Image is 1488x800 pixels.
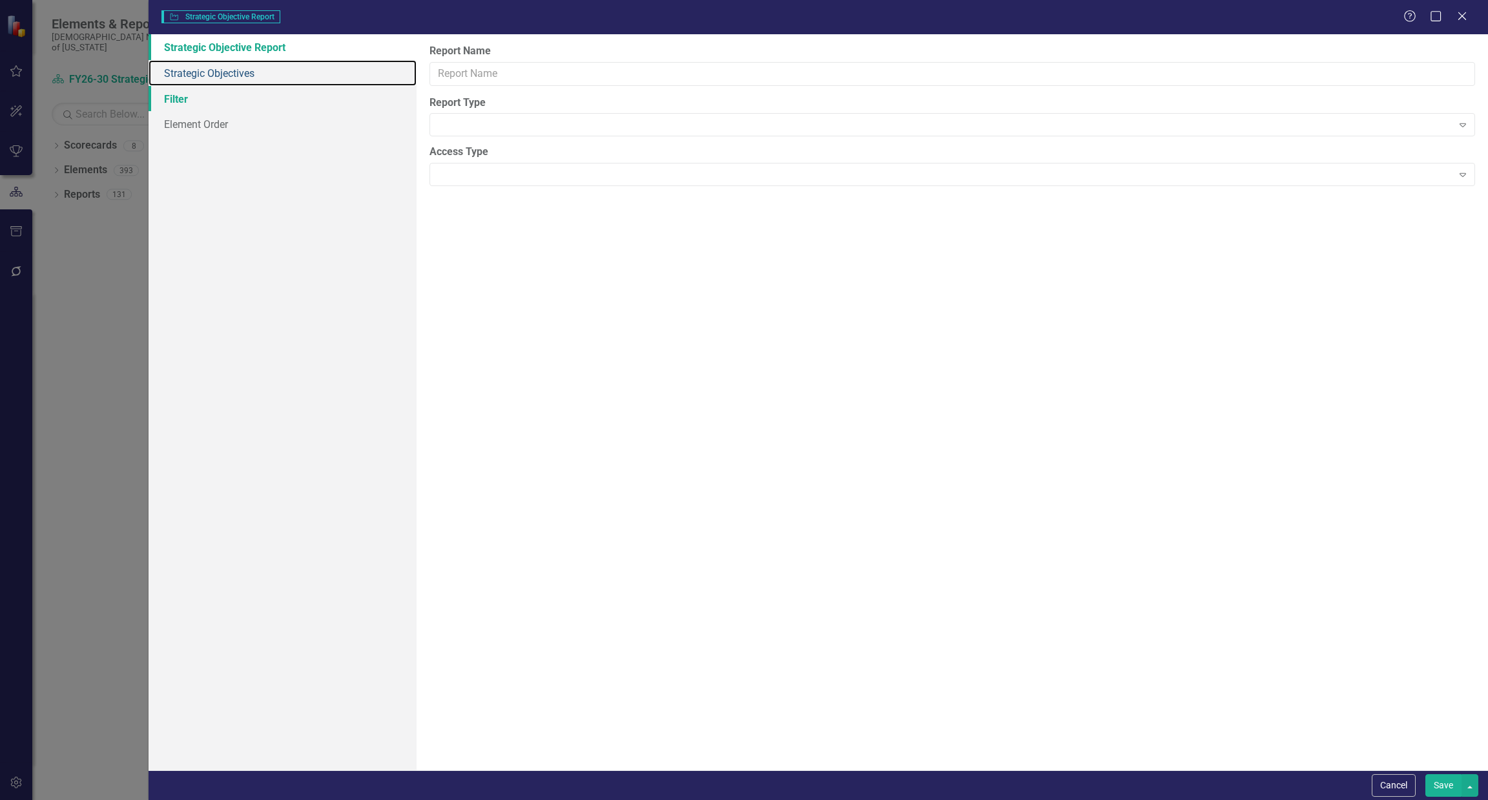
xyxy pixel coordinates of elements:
[161,10,280,23] span: Strategic Objective Report
[149,60,417,86] a: Strategic Objectives
[1425,774,1462,797] button: Save
[149,34,417,60] a: Strategic Objective Report
[1372,774,1416,797] button: Cancel
[429,96,1475,111] label: Report Type
[149,86,417,112] a: Filter
[429,62,1475,86] input: Report Name
[429,145,1475,160] label: Access Type
[149,111,417,137] a: Element Order
[429,44,1475,59] label: Report Name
